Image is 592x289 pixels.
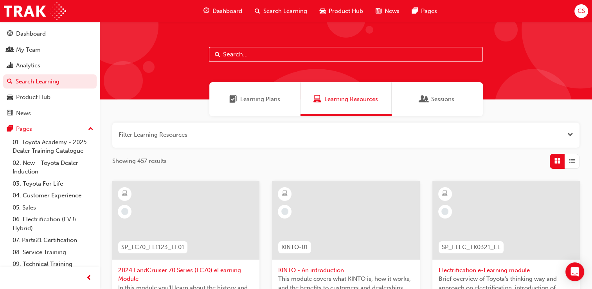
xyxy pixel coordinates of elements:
[229,95,237,104] span: Learning Plans
[376,6,381,16] span: news-icon
[3,27,97,41] a: Dashboard
[565,262,584,281] div: Open Intercom Messenger
[7,126,13,133] span: pages-icon
[3,43,97,57] a: My Team
[263,7,307,16] span: Search Learning
[7,78,13,85] span: search-icon
[282,189,288,199] span: learningResourceType_ELEARNING-icon
[248,3,313,19] a: search-iconSearch Learning
[7,31,13,38] span: guage-icon
[567,130,573,139] button: Open the filter
[7,62,13,69] span: chart-icon
[320,6,326,16] span: car-icon
[324,95,378,104] span: Learning Resources
[313,95,321,104] span: Learning Resources
[281,243,308,252] span: KINTO-01
[420,95,428,104] span: Sessions
[300,82,392,116] a: Learning ResourcesLearning Resources
[9,157,97,178] a: 02. New - Toyota Dealer Induction
[421,7,437,16] span: Pages
[9,234,97,246] a: 07. Parts21 Certification
[406,3,443,19] a: pages-iconPages
[16,109,31,118] div: News
[112,157,167,166] span: Showing 457 results
[278,266,413,275] span: KINTO - An introduction
[9,258,97,270] a: 09. Technical Training
[203,6,209,16] span: guage-icon
[329,7,363,16] span: Product Hub
[3,106,97,121] a: News
[3,25,97,122] button: DashboardMy TeamAnalyticsSearch LearningProduct HubNews
[9,190,97,202] a: 04. Customer Experience
[281,208,288,215] span: learningRecordVerb_NONE-icon
[385,7,399,16] span: News
[578,7,585,16] span: CS
[121,243,184,252] span: SP_LC70_FL1123_EL01
[4,2,66,20] img: Trak
[9,178,97,190] a: 03. Toyota For Life
[574,4,588,18] button: CS
[3,122,97,136] button: Pages
[122,189,128,199] span: learningResourceType_ELEARNING-icon
[9,136,97,157] a: 01. Toyota Academy - 2025 Dealer Training Catalogue
[86,273,92,283] span: prev-icon
[121,208,128,215] span: learningRecordVerb_NONE-icon
[7,110,13,117] span: news-icon
[313,3,369,19] a: car-iconProduct Hub
[9,246,97,258] a: 08. Service Training
[16,125,32,134] div: Pages
[3,74,97,89] a: Search Learning
[7,94,13,101] span: car-icon
[16,29,46,38] div: Dashboard
[212,7,242,16] span: Dashboard
[215,50,220,59] span: Search
[209,82,300,116] a: Learning PlansLearning Plans
[118,266,253,284] span: 2024 LandCruiser 70 Series (LC70) eLearning Module
[209,47,483,62] input: Search...
[412,6,418,16] span: pages-icon
[9,213,97,234] a: 06. Electrification (EV & Hybrid)
[7,47,13,54] span: people-icon
[442,243,500,252] span: SP_ELEC_TK0321_EL
[88,124,94,134] span: up-icon
[554,157,560,166] span: Grid
[369,3,406,19] a: news-iconNews
[569,157,575,166] span: List
[197,3,248,19] a: guage-iconDashboard
[16,61,40,70] div: Analytics
[16,45,41,54] div: My Team
[431,95,454,104] span: Sessions
[439,266,574,275] span: Electrification e-Learning module
[255,6,260,16] span: search-icon
[16,93,50,102] div: Product Hub
[441,208,448,215] span: learningRecordVerb_NONE-icon
[3,90,97,105] a: Product Hub
[3,58,97,73] a: Analytics
[240,95,280,104] span: Learning Plans
[442,189,448,199] span: learningResourceType_ELEARNING-icon
[9,202,97,214] a: 05. Sales
[392,82,483,116] a: SessionsSessions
